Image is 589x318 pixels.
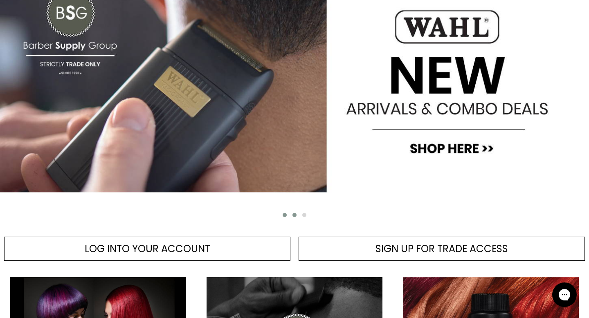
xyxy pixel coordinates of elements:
iframe: Gorgias live chat messenger [548,280,581,310]
a: LOG INTO YOUR ACCOUNT [4,237,290,261]
span: LOG INTO YOUR ACCOUNT [85,242,210,255]
span: SIGN UP FOR TRADE ACCESS [375,242,508,255]
a: SIGN UP FOR TRADE ACCESS [299,237,585,261]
